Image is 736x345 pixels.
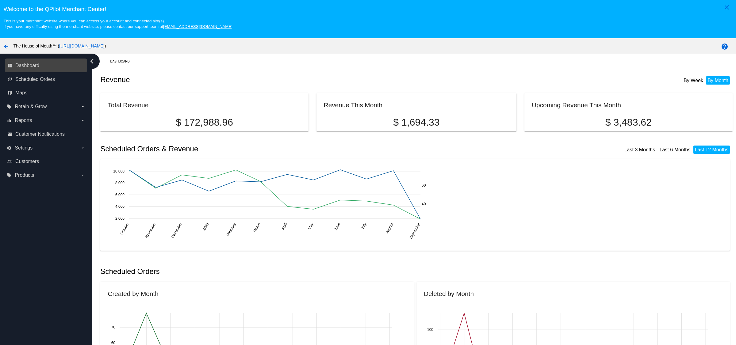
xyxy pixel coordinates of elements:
text: 6,000 [115,193,125,197]
a: dashboard Dashboard [7,61,85,70]
text: July [360,222,367,230]
span: Scheduled Orders [15,77,55,82]
text: August [385,222,394,234]
mat-icon: arrow_back [2,43,10,50]
h2: Created by Month [108,290,158,297]
i: people_outline [7,159,12,164]
a: email Customer Notifications [7,129,85,139]
text: October [120,222,130,236]
i: map [7,90,12,95]
text: 2,000 [115,216,125,221]
text: 60 [422,184,426,188]
i: dashboard [7,63,12,68]
h2: Upcoming Revenue This Month [532,101,621,108]
mat-icon: help [721,43,728,50]
text: 100 [427,328,433,332]
text: 10,000 [113,169,125,173]
a: map Maps [7,88,85,98]
a: Last 12 Months [695,147,728,152]
h3: Welcome to the QPilot Merchant Center! [3,6,732,13]
text: 4,000 [115,204,125,209]
i: update [7,77,12,82]
text: 70 [111,325,116,329]
i: arrow_drop_down [80,146,85,150]
mat-icon: close [723,4,730,11]
a: [URL][DOMAIN_NAME] [59,44,105,48]
i: settings [7,146,12,150]
i: arrow_drop_down [80,118,85,123]
h2: Revenue This Month [324,101,383,108]
span: Retain & Grow [15,104,47,109]
span: Customers [15,159,39,164]
span: Products [15,172,34,178]
i: email [7,132,12,137]
span: Reports [15,118,32,123]
a: people_outline Customers [7,157,85,166]
li: By Week [682,76,705,85]
a: Last 6 Months [660,147,691,152]
h2: Deleted by Month [424,290,474,297]
a: [EMAIL_ADDRESS][DOMAIN_NAME] [163,24,232,29]
h2: Scheduled Orders & Revenue [100,145,416,153]
span: Dashboard [15,63,39,68]
i: arrow_drop_down [80,173,85,178]
i: local_offer [7,173,12,178]
i: local_offer [7,104,12,109]
text: 40 [422,202,426,206]
i: arrow_drop_down [80,104,85,109]
li: By Month [706,76,730,85]
h2: Scheduled Orders [100,267,416,276]
text: 2025 [202,222,210,231]
text: November [144,222,157,239]
h2: Revenue [100,75,416,84]
text: February [226,222,237,237]
text: March [252,222,261,233]
text: April [281,222,288,231]
text: June [334,222,341,231]
p: $ 3,483.62 [532,117,725,128]
text: September [409,222,421,240]
span: Customer Notifications [15,131,65,137]
small: This is your merchant website where you can access your account and connected site(s). If you hav... [3,19,232,29]
text: December [171,222,183,239]
h2: Total Revenue [108,101,148,108]
span: Maps [15,90,27,96]
i: chevron_left [87,56,97,66]
a: Dashboard [110,57,135,66]
text: 8,000 [115,181,125,185]
span: Settings [15,145,33,151]
a: Last 3 Months [624,147,655,152]
i: equalizer [7,118,12,123]
a: update Scheduled Orders [7,74,85,84]
span: The House of Mouth™ ( ) [13,44,106,48]
p: $ 1,694.33 [324,117,509,128]
text: 60 [111,341,116,345]
p: $ 172,988.96 [108,117,301,128]
text: May [307,222,314,230]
